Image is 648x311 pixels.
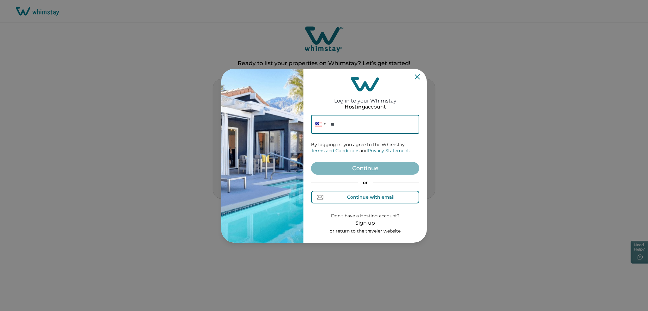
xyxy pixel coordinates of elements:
[311,148,359,153] a: Terms and Conditions
[345,104,365,110] p: Hosting
[330,213,401,219] p: Don’t have a Hosting account?
[311,162,419,175] button: Continue
[311,191,419,203] button: Continue with email
[351,77,379,91] img: login-logo
[311,115,327,134] div: United States: + 1
[336,228,401,234] a: return to the traveler website
[347,195,395,200] div: Continue with email
[334,91,396,104] h2: Log in to your Whimstay
[311,180,419,186] p: or
[221,69,303,243] img: auth-banner
[415,74,420,79] button: Close
[311,142,419,154] p: By logging in, you agree to the Whimstay and
[330,228,401,234] p: or
[345,104,386,110] p: account
[368,148,410,153] a: Privacy Statement.
[355,220,375,226] span: Sign up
